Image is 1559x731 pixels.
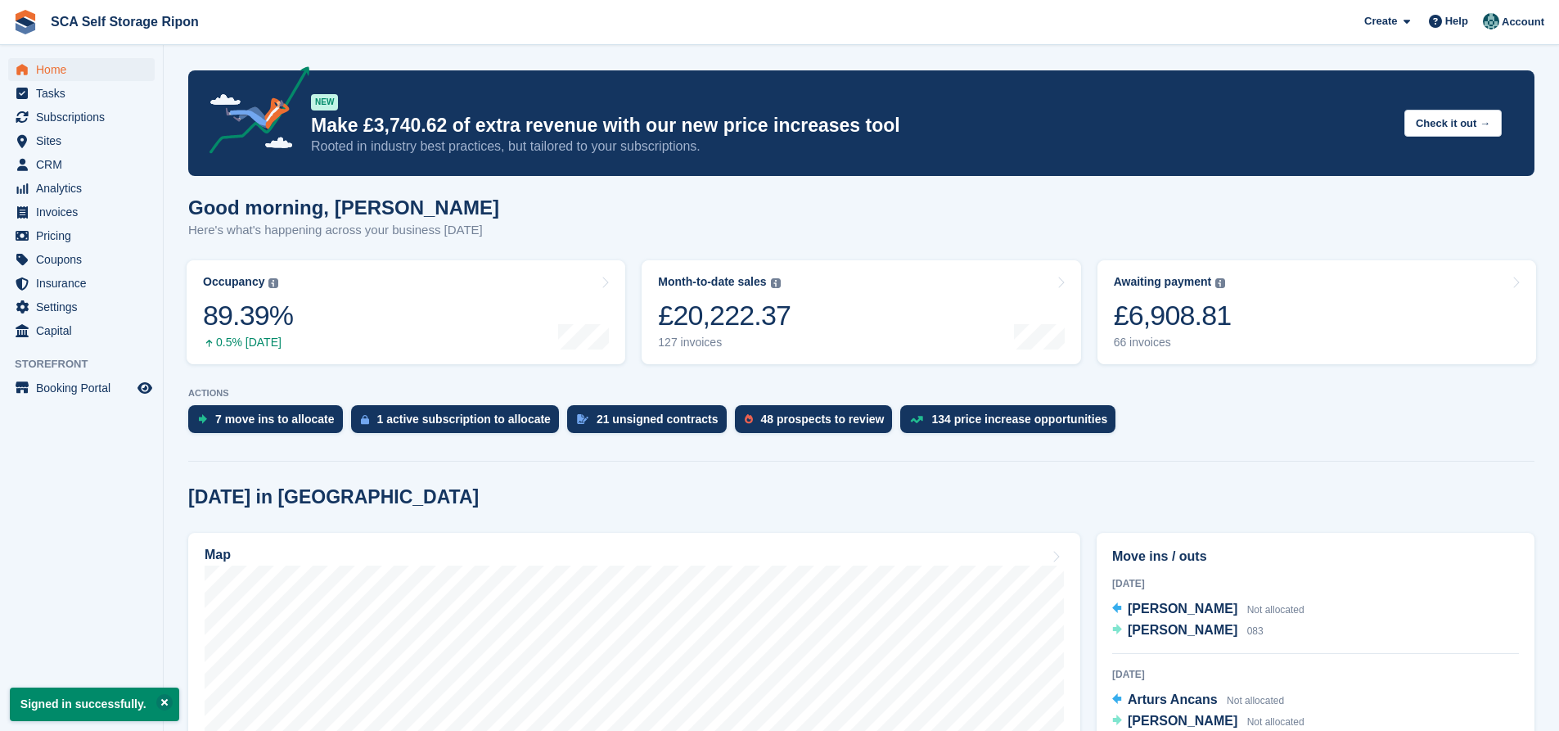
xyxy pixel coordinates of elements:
[36,319,134,342] span: Capital
[1128,623,1237,637] span: [PERSON_NAME]
[1215,278,1225,288] img: icon-info-grey-7440780725fd019a000dd9b08b2336e03edf1995a4989e88bcd33f0948082b44.svg
[1445,13,1468,29] span: Help
[1247,716,1304,728] span: Not allocated
[1112,576,1519,591] div: [DATE]
[188,196,499,219] h1: Good morning, [PERSON_NAME]
[36,153,134,176] span: CRM
[900,405,1124,441] a: 134 price increase opportunities
[1114,275,1212,289] div: Awaiting payment
[311,114,1391,138] p: Make £3,740.62 of extra revenue with our new price increases tool
[44,8,205,35] a: SCA Self Storage Ripon
[188,486,479,508] h2: [DATE] in [GEOGRAPHIC_DATA]
[377,413,551,426] div: 1 active subscription to allocate
[188,405,351,441] a: 7 move ins to allocate
[198,414,207,424] img: move_ins_to_allocate_icon-fdf77a2bb77ea45bf5b3d319d69a93e2d87916cf1d5bf7949dd705db3b84f3ca.svg
[188,388,1534,399] p: ACTIONS
[1247,625,1264,637] span: 083
[196,66,310,160] img: price-adjustments-announcement-icon-8257ccfd72463d97f412b2fc003d46551f7dbcb40ab6d574587a9cd5c0d94...
[36,58,134,81] span: Home
[36,201,134,223] span: Invoices
[36,248,134,271] span: Coupons
[642,260,1080,364] a: Month-to-date sales £20,222.37 127 invoices
[745,414,753,424] img: prospect-51fa495bee0391a8d652442698ab0144808aea92771e9ea1ae160a38d050c398.svg
[1114,336,1232,350] div: 66 invoices
[10,688,179,721] p: Signed in successfully.
[15,356,163,372] span: Storefront
[1128,602,1237,616] span: [PERSON_NAME]
[205,548,231,562] h2: Map
[577,414,588,424] img: contract_signature_icon-13c848040528278c33f63329250d36e43548de30e8caae1d1a13099fd9432cc5.svg
[203,336,293,350] div: 0.5% [DATE]
[8,82,155,105] a: menu
[1114,299,1232,332] div: £6,908.81
[658,299,791,332] div: £20,222.37
[1404,110,1502,137] button: Check it out →
[1128,693,1218,706] span: Arturs Ancans
[36,272,134,295] span: Insurance
[187,260,625,364] a: Occupancy 89.39% 0.5% [DATE]
[1364,13,1397,29] span: Create
[1112,667,1519,682] div: [DATE]
[8,272,155,295] a: menu
[1502,14,1544,30] span: Account
[8,377,155,399] a: menu
[36,106,134,129] span: Subscriptions
[735,405,901,441] a: 48 prospects to review
[1483,13,1499,29] img: Bethany Bloodworth
[215,413,335,426] div: 7 move ins to allocate
[1227,695,1284,706] span: Not allocated
[8,106,155,129] a: menu
[761,413,885,426] div: 48 prospects to review
[203,299,293,332] div: 89.39%
[36,377,134,399] span: Booking Portal
[36,82,134,105] span: Tasks
[931,413,1107,426] div: 134 price increase opportunities
[567,405,735,441] a: 21 unsigned contracts
[311,94,338,111] div: NEW
[8,296,155,318] a: menu
[1097,260,1536,364] a: Awaiting payment £6,908.81 66 invoices
[311,138,1391,156] p: Rooted in industry best practices, but tailored to your subscriptions.
[1247,604,1304,616] span: Not allocated
[13,10,38,34] img: stora-icon-8386f47178a22dfd0bd8f6a31ec36ba5ce8667c1dd55bd0f319d3a0aa187defe.svg
[268,278,278,288] img: icon-info-grey-7440780725fd019a000dd9b08b2336e03edf1995a4989e88bcd33f0948082b44.svg
[36,177,134,200] span: Analytics
[8,177,155,200] a: menu
[8,248,155,271] a: menu
[8,58,155,81] a: menu
[8,153,155,176] a: menu
[1128,714,1237,728] span: [PERSON_NAME]
[1112,599,1304,620] a: [PERSON_NAME] Not allocated
[36,296,134,318] span: Settings
[771,278,781,288] img: icon-info-grey-7440780725fd019a000dd9b08b2336e03edf1995a4989e88bcd33f0948082b44.svg
[188,221,499,240] p: Here's what's happening across your business [DATE]
[658,336,791,350] div: 127 invoices
[8,319,155,342] a: menu
[135,378,155,398] a: Preview store
[8,224,155,247] a: menu
[658,275,766,289] div: Month-to-date sales
[361,414,369,425] img: active_subscription_to_allocate_icon-d502201f5373d7db506a760aba3b589e785aa758c864c3986d89f69b8ff3...
[1112,547,1519,566] h2: Move ins / outs
[8,129,155,152] a: menu
[203,275,264,289] div: Occupancy
[8,201,155,223] a: menu
[36,129,134,152] span: Sites
[1112,690,1284,711] a: Arturs Ancans Not allocated
[351,405,567,441] a: 1 active subscription to allocate
[1112,620,1264,642] a: [PERSON_NAME] 083
[36,224,134,247] span: Pricing
[910,416,923,423] img: price_increase_opportunities-93ffe204e8149a01c8c9dc8f82e8f89637d9d84a8eef4429ea346261dce0b2c0.svg
[597,413,719,426] div: 21 unsigned contracts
